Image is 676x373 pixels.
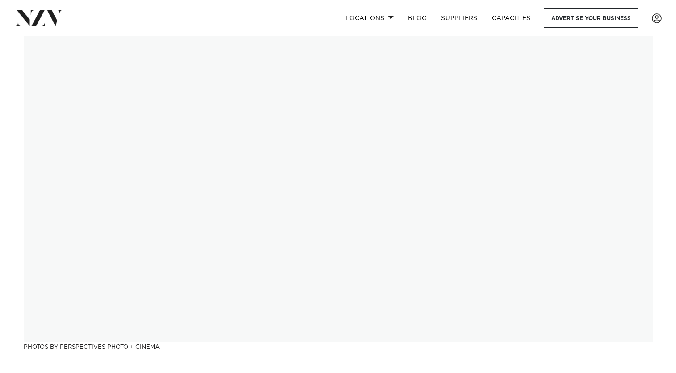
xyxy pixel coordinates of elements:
[434,8,484,28] a: SUPPLIERS
[24,342,653,351] h3: Photos by Perspectives Photo + Cinema
[544,8,638,28] a: Advertise your business
[401,8,434,28] a: BLOG
[485,8,538,28] a: Capacities
[14,10,63,26] img: nzv-logo.png
[338,8,401,28] a: Locations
